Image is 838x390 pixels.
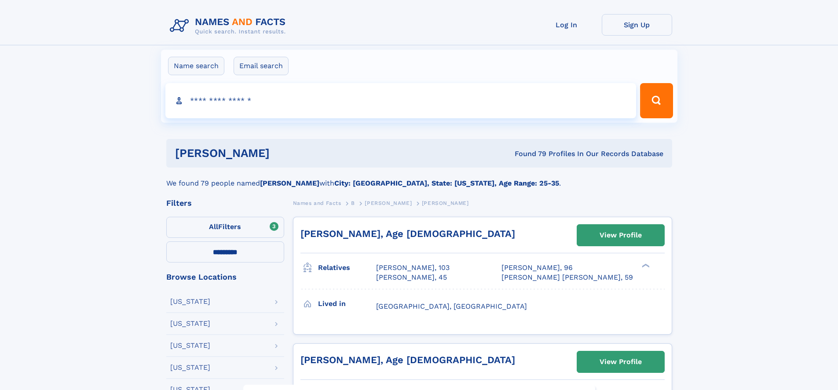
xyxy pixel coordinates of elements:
[166,217,284,238] label: Filters
[640,83,673,118] button: Search Button
[501,263,573,273] a: [PERSON_NAME], 96
[234,57,289,75] label: Email search
[165,83,637,118] input: search input
[166,168,672,189] div: We found 79 people named with .
[166,199,284,207] div: Filters
[168,57,224,75] label: Name search
[602,14,672,36] a: Sign Up
[351,200,355,206] span: B
[376,273,447,282] a: [PERSON_NAME], 45
[166,273,284,281] div: Browse Locations
[640,263,650,269] div: ❯
[365,200,412,206] span: [PERSON_NAME]
[175,148,392,159] h1: [PERSON_NAME]
[376,302,527,310] span: [GEOGRAPHIC_DATA], [GEOGRAPHIC_DATA]
[170,342,210,349] div: [US_STATE]
[376,263,450,273] a: [PERSON_NAME], 103
[531,14,602,36] a: Log In
[300,354,515,365] a: [PERSON_NAME], Age [DEMOGRAPHIC_DATA]
[300,228,515,239] a: [PERSON_NAME], Age [DEMOGRAPHIC_DATA]
[170,320,210,327] div: [US_STATE]
[260,179,319,187] b: [PERSON_NAME]
[422,200,469,206] span: [PERSON_NAME]
[170,298,210,305] div: [US_STATE]
[166,14,293,38] img: Logo Names and Facts
[600,225,642,245] div: View Profile
[577,351,664,372] a: View Profile
[351,197,355,208] a: B
[600,352,642,372] div: View Profile
[209,222,218,231] span: All
[501,273,633,282] a: [PERSON_NAME] [PERSON_NAME], 59
[365,197,412,208] a: [PERSON_NAME]
[577,225,664,246] a: View Profile
[170,364,210,371] div: [US_STATE]
[334,179,559,187] b: City: [GEOGRAPHIC_DATA], State: [US_STATE], Age Range: 25-35
[392,149,663,159] div: Found 79 Profiles In Our Records Database
[293,197,341,208] a: Names and Facts
[318,260,376,275] h3: Relatives
[318,296,376,311] h3: Lived in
